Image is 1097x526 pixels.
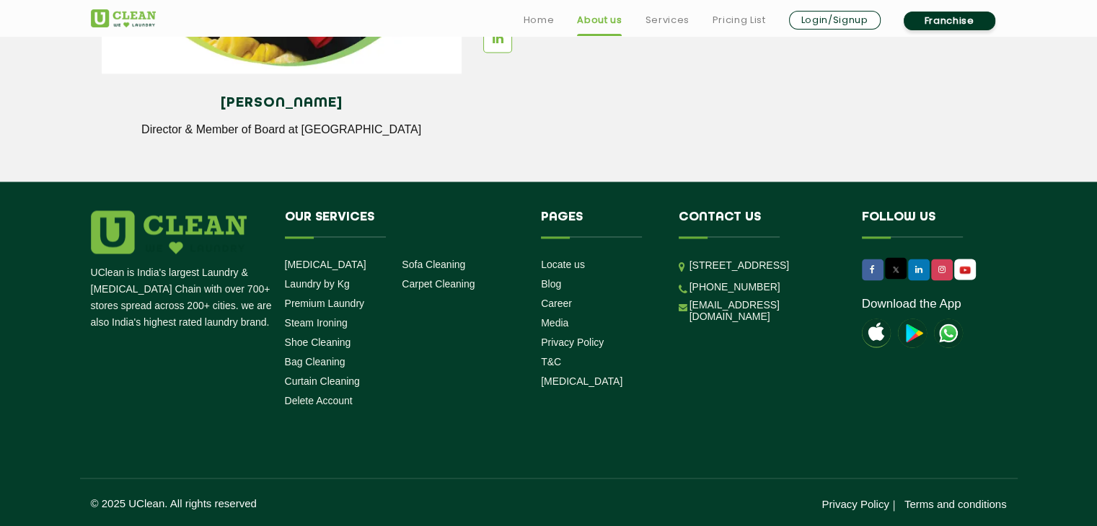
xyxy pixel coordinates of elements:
[789,11,881,30] a: Login/Signup
[285,317,348,329] a: Steam Ironing
[541,278,561,290] a: Blog
[690,257,840,274] p: [STREET_ADDRESS]
[690,299,840,322] a: [EMAIL_ADDRESS][DOMAIN_NAME]
[541,336,604,348] a: Privacy Policy
[862,210,989,238] h4: Follow us
[285,259,366,270] a: [MEDICAL_DATA]
[113,123,451,136] p: Director & Member of Board at [GEOGRAPHIC_DATA]
[402,259,465,270] a: Sofa Cleaning
[91,9,156,27] img: UClean Laundry and Dry Cleaning
[524,12,555,29] a: Home
[934,318,963,347] img: UClean Laundry and Dry Cleaning
[541,317,568,329] a: Media
[541,298,572,309] a: Career
[713,12,766,29] a: Pricing List
[285,210,520,238] h4: Our Services
[541,210,657,238] h4: Pages
[402,278,475,290] a: Carpet Cleaning
[285,298,365,309] a: Premium Laundry
[690,281,780,293] a: [PHONE_NUMBER]
[113,95,451,111] h4: [PERSON_NAME]
[956,262,974,277] img: UClean Laundry and Dry Cleaning
[285,395,353,406] a: Delete Account
[541,356,561,367] a: T&C
[645,12,689,29] a: Services
[898,318,927,347] img: playstoreicon.png
[904,498,1007,510] a: Terms and conditions
[679,210,840,238] h4: Contact us
[91,497,549,509] p: © 2025 UClean. All rights reserved
[285,375,360,387] a: Curtain Cleaning
[862,318,891,347] img: apple-icon.png
[91,264,274,331] p: UClean is India's largest Laundry & [MEDICAL_DATA] Chain with over 700+ stores spread across 200+...
[541,375,622,387] a: [MEDICAL_DATA]
[821,498,889,510] a: Privacy Policy
[541,259,585,270] a: Locate us
[904,12,995,30] a: Franchise
[285,278,350,290] a: Laundry by Kg
[862,297,961,311] a: Download the App
[91,210,247,254] img: logo.png
[285,336,351,348] a: Shoe Cleaning
[577,12,622,29] a: About us
[285,356,345,367] a: Bag Cleaning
